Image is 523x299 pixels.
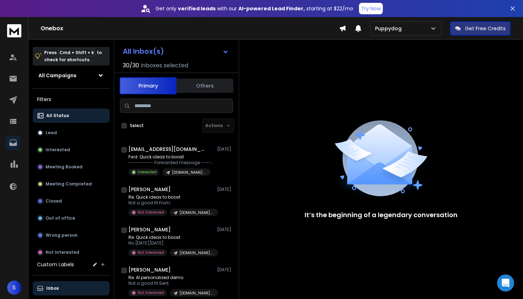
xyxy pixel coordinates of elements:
div: Open Intercom Messenger [497,274,514,292]
h1: All Inbox(s) [123,48,164,55]
p: Puppydog [375,25,405,32]
p: Get only with our starting at $22/mo [155,5,353,12]
h1: [EMAIL_ADDRESS][DOMAIN_NAME] [128,146,207,153]
button: Meeting Completed [33,177,110,191]
h3: Custom Labels [37,261,74,268]
h1: All Campaigns [38,72,76,79]
p: Re: AI personalized demo [128,275,214,280]
p: Not Interested [138,290,164,295]
button: All Status [33,109,110,123]
button: Others [176,78,233,94]
label: Select [130,123,144,128]
p: Meeting Booked [46,164,83,170]
p: Out of office [46,215,75,221]
p: Not a good fit From: [128,200,214,206]
button: All Campaigns [33,68,110,83]
button: Closed [33,194,110,208]
p: Not Interested [46,250,79,255]
p: Try Now [361,5,381,12]
p: Inbox [46,285,59,291]
p: Closed [46,198,62,204]
button: S [7,280,21,295]
button: Meeting Booked [33,160,110,174]
p: Re: Quick ideas to boost [128,235,214,240]
p: [DATE] [217,187,233,192]
h1: Onebox [41,24,339,33]
span: Cmd + Shift + k [58,48,95,57]
h3: Inboxes selected [141,61,188,70]
button: Wrong person [33,228,110,242]
p: Not Interested [138,250,164,255]
h1: [PERSON_NAME] [128,186,171,193]
p: [DOMAIN_NAME] | SaaS Companies [172,170,206,175]
h3: Filters [33,94,110,104]
h1: [PERSON_NAME] [128,266,171,273]
button: Primary [120,77,176,94]
img: logo [7,24,21,37]
button: Try Now [359,3,383,14]
p: Re: Quick ideas to boost [128,194,214,200]
h1: [PERSON_NAME] [128,226,171,233]
p: [DATE] [217,146,233,152]
button: Lead [33,126,110,140]
p: [DOMAIN_NAME] | SaaS Companies [180,210,214,215]
p: Interested [46,147,70,153]
button: Interested [33,143,110,157]
p: Fwd: Quick ideas to boost [128,154,214,160]
p: [DOMAIN_NAME] | SaaS Companies [180,250,214,256]
button: Inbox [33,281,110,295]
p: Interested [138,169,157,175]
span: 30 / 30 [123,61,139,70]
strong: AI-powered Lead Finder, [238,5,305,12]
p: It’s the beginning of a legendary conversation [305,210,458,220]
p: ---------- Forwarded message --------- From: [PERSON_NAME] [128,160,214,166]
p: Lead [46,130,57,136]
p: Get Free Credits [465,25,506,32]
p: [DOMAIN_NAME] | SaaS Companies [180,290,214,296]
p: [DATE] [217,227,233,232]
button: All Inbox(s) [117,44,234,58]
p: [DATE] [217,267,233,273]
button: Not Interested [33,245,110,259]
p: Not Interested [138,210,164,215]
p: Wrong person [46,232,78,238]
p: Meeting Completed [46,181,92,187]
strong: verified leads [178,5,216,12]
p: Press to check for shortcuts. [44,49,102,63]
button: Get Free Credits [450,21,511,36]
p: No [DATE][DATE] [128,240,214,246]
p: Not a good fit Sent [128,280,214,286]
button: Out of office [33,211,110,225]
p: All Status [46,113,69,119]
